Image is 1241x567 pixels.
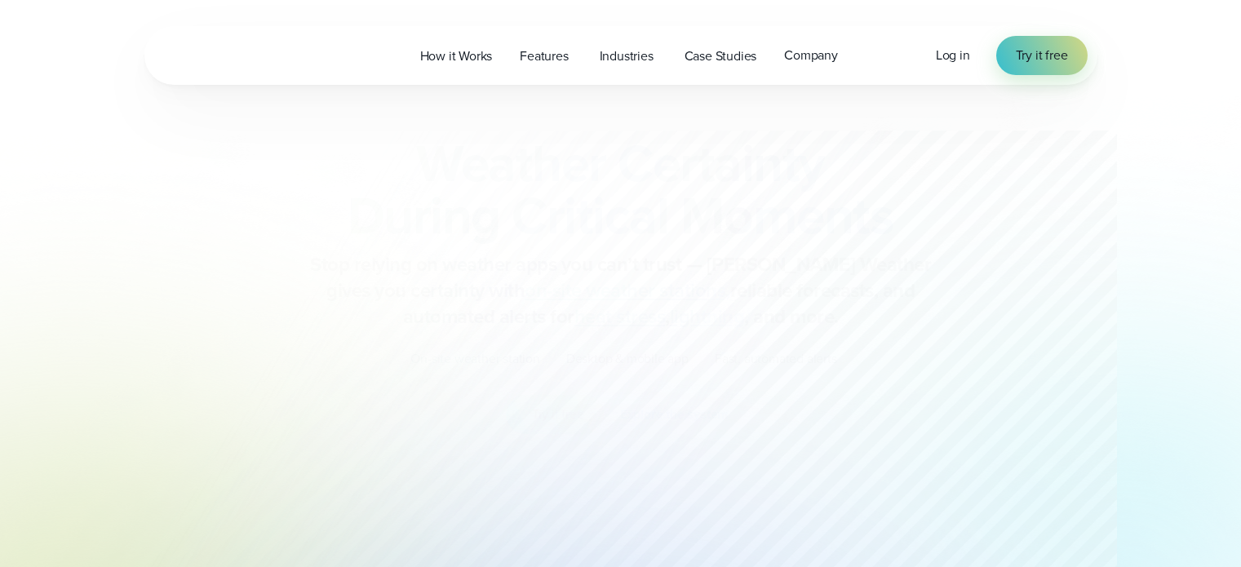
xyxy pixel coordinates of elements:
[784,46,838,65] span: Company
[936,46,970,64] span: Log in
[1016,46,1068,65] span: Try it free
[600,47,654,66] span: Industries
[936,46,970,65] a: Log in
[685,47,757,66] span: Case Studies
[671,39,771,73] a: Case Studies
[420,47,493,66] span: How it Works
[520,47,568,66] span: Features
[406,39,507,73] a: How it Works
[996,36,1088,75] a: Try it free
